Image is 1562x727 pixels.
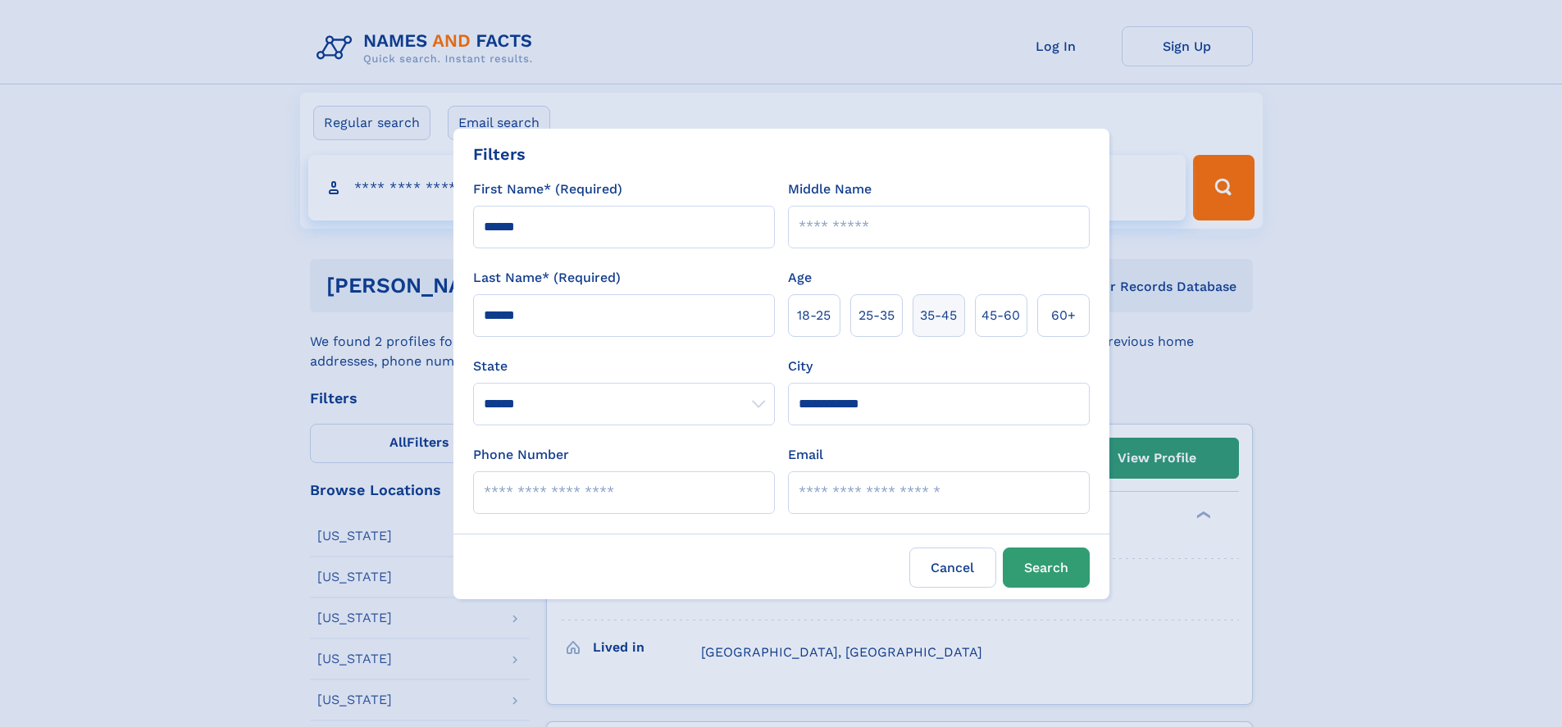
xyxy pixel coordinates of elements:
[473,445,569,465] label: Phone Number
[858,306,895,325] span: 25‑35
[909,548,996,588] label: Cancel
[788,268,812,288] label: Age
[920,306,957,325] span: 35‑45
[981,306,1020,325] span: 45‑60
[788,179,872,199] label: Middle Name
[797,306,831,325] span: 18‑25
[473,357,775,376] label: State
[1051,306,1076,325] span: 60+
[473,268,621,288] label: Last Name* (Required)
[473,142,526,166] div: Filters
[1003,548,1090,588] button: Search
[788,445,823,465] label: Email
[473,179,622,199] label: First Name* (Required)
[788,357,813,376] label: City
